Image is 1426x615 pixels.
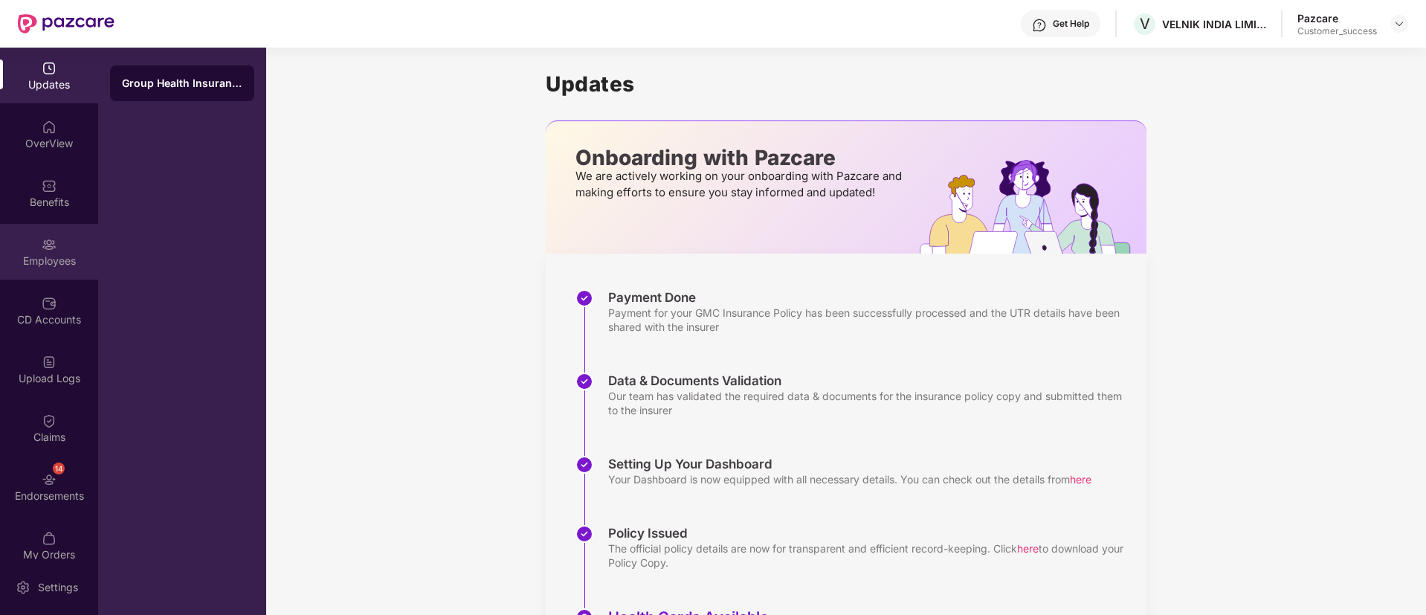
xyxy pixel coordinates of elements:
[608,306,1132,334] div: Payment for your GMC Insurance Policy has been successfully processed and the UTR details have be...
[42,61,57,76] img: svg+xml;base64,PHN2ZyBpZD0iVXBkYXRlZCIgeG1sbnM9Imh0dHA6Ly93d3cudzMub3JnLzIwMDAvc3ZnIiB3aWR0aD0iMj...
[1162,17,1266,31] div: VELNIK INDIA LIMITED
[608,472,1091,486] div: Your Dashboard is now equipped with all necessary details. You can check out the details from
[608,289,1132,306] div: Payment Done
[1017,542,1039,555] span: here
[42,413,57,428] img: svg+xml;base64,PHN2ZyBpZD0iQ2xhaW0iIHhtbG5zPSJodHRwOi8vd3d3LnczLm9yZy8yMDAwL3N2ZyIgd2lkdGg9IjIwIi...
[920,160,1146,254] img: hrOnboarding
[42,237,57,252] img: svg+xml;base64,PHN2ZyBpZD0iRW1wbG95ZWVzIiB4bWxucz0iaHR0cDovL3d3dy53My5vcmcvMjAwMC9zdmciIHdpZHRoPS...
[16,580,30,595] img: svg+xml;base64,PHN2ZyBpZD0iU2V0dGluZy0yMHgyMCIgeG1sbnM9Imh0dHA6Ly93d3cudzMub3JnLzIwMDAvc3ZnIiB3aW...
[42,178,57,193] img: svg+xml;base64,PHN2ZyBpZD0iQmVuZWZpdHMiIHhtbG5zPSJodHRwOi8vd3d3LnczLm9yZy8yMDAwL3N2ZyIgd2lkdGg9Ij...
[546,71,1146,97] h1: Updates
[1070,473,1091,486] span: here
[608,456,1091,472] div: Setting Up Your Dashboard
[608,373,1132,389] div: Data & Documents Validation
[42,531,57,546] img: svg+xml;base64,PHN2ZyBpZD0iTXlfT3JkZXJzIiBkYXRhLW5hbWU9Ik15IE9yZGVycyIgeG1sbnM9Imh0dHA6Ly93d3cudz...
[1297,11,1377,25] div: Pazcare
[18,14,114,33] img: New Pazcare Logo
[1053,18,1089,30] div: Get Help
[608,389,1132,417] div: Our team has validated the required data & documents for the insurance policy copy and submitted ...
[42,472,57,487] img: svg+xml;base64,PHN2ZyBpZD0iRW5kb3JzZW1lbnRzIiB4bWxucz0iaHR0cDovL3d3dy53My5vcmcvMjAwMC9zdmciIHdpZH...
[1393,18,1405,30] img: svg+xml;base64,PHN2ZyBpZD0iRHJvcGRvd24tMzJ4MzIiIHhtbG5zPSJodHRwOi8vd3d3LnczLm9yZy8yMDAwL3N2ZyIgd2...
[1140,15,1150,33] span: V
[33,580,83,595] div: Settings
[42,355,57,370] img: svg+xml;base64,PHN2ZyBpZD0iVXBsb2FkX0xvZ3MiIGRhdGEtbmFtZT0iVXBsb2FkIExvZ3MiIHhtbG5zPSJodHRwOi8vd3...
[42,120,57,135] img: svg+xml;base64,PHN2ZyBpZD0iSG9tZSIgeG1sbnM9Imh0dHA6Ly93d3cudzMub3JnLzIwMDAvc3ZnIiB3aWR0aD0iMjAiIG...
[575,456,593,474] img: svg+xml;base64,PHN2ZyBpZD0iU3RlcC1Eb25lLTMyeDMyIiB4bWxucz0iaHR0cDovL3d3dy53My5vcmcvMjAwMC9zdmciIH...
[53,463,65,474] div: 14
[575,168,906,201] p: We are actively working on your onboarding with Pazcare and making efforts to ensure you stay inf...
[122,76,242,91] div: Group Health Insurance
[575,525,593,543] img: svg+xml;base64,PHN2ZyBpZD0iU3RlcC1Eb25lLTMyeDMyIiB4bWxucz0iaHR0cDovL3d3dy53My5vcmcvMjAwMC9zdmciIH...
[1032,18,1047,33] img: svg+xml;base64,PHN2ZyBpZD0iSGVscC0zMngzMiIgeG1sbnM9Imh0dHA6Ly93d3cudzMub3JnLzIwMDAvc3ZnIiB3aWR0aD...
[575,373,593,390] img: svg+xml;base64,PHN2ZyBpZD0iU3RlcC1Eb25lLTMyeDMyIiB4bWxucz0iaHR0cDovL3d3dy53My5vcmcvMjAwMC9zdmciIH...
[608,541,1132,570] div: The official policy details are now for transparent and efficient record-keeping. Click to downlo...
[575,289,593,307] img: svg+xml;base64,PHN2ZyBpZD0iU3RlcC1Eb25lLTMyeDMyIiB4bWxucz0iaHR0cDovL3d3dy53My5vcmcvMjAwMC9zdmciIH...
[42,296,57,311] img: svg+xml;base64,PHN2ZyBpZD0iQ0RfQWNjb3VudHMiIGRhdGEtbmFtZT0iQ0QgQWNjb3VudHMiIHhtbG5zPSJodHRwOi8vd3...
[1297,25,1377,37] div: Customer_success
[608,525,1132,541] div: Policy Issued
[575,151,906,164] p: Onboarding with Pazcare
